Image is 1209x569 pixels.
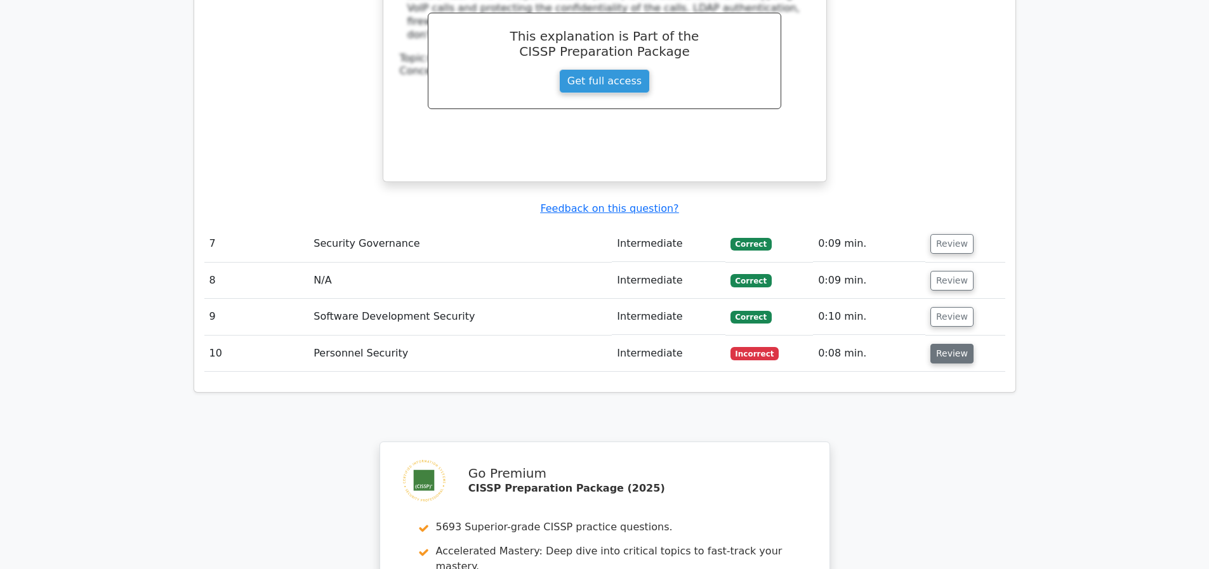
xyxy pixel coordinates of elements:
a: Feedback on this question? [540,202,678,214]
td: 0:09 min. [813,263,925,299]
button: Review [930,307,974,327]
td: Intermediate [612,336,725,372]
td: Personnel Security [308,336,612,372]
td: Intermediate [612,263,725,299]
td: 0:08 min. [813,336,925,372]
td: 0:09 min. [813,226,925,262]
td: N/A [308,263,612,299]
a: Get full access [559,69,650,93]
td: Software Development Security [308,299,612,335]
span: Incorrect [730,347,779,360]
button: Review [930,234,974,254]
td: 8 [204,263,309,299]
span: Correct [730,311,772,324]
td: Intermediate [612,226,725,262]
td: Intermediate [612,299,725,335]
div: Topic: [400,52,810,65]
td: 7 [204,226,309,262]
td: 0:10 min. [813,299,925,335]
span: Correct [730,274,772,287]
button: Review [930,344,974,363]
span: Correct [730,238,772,251]
div: Concept: [400,65,810,78]
td: 10 [204,336,309,372]
button: Review [930,271,974,291]
td: 9 [204,299,309,335]
td: Security Governance [308,226,612,262]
